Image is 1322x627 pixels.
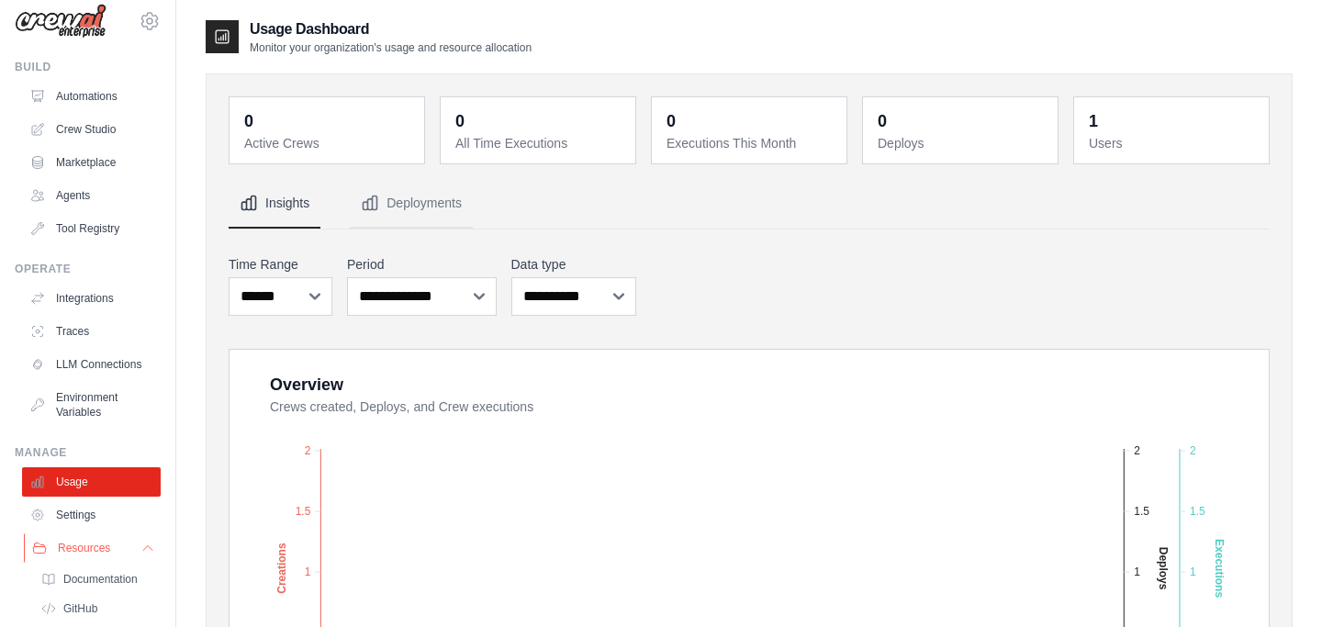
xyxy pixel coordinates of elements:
a: LLM Connections [22,350,161,379]
a: Settings [22,500,161,530]
a: Documentation [33,566,161,592]
span: Resources [58,541,110,555]
tspan: 1 [305,565,311,578]
a: Agents [22,181,161,210]
tspan: 1.5 [1134,505,1149,518]
a: Traces [22,317,161,346]
button: Deployments [350,179,473,229]
div: 0 [244,108,253,134]
text: Creations [275,543,288,594]
dt: Crews created, Deploys, and Crew executions [270,397,1247,416]
div: Manage [15,445,161,460]
p: Monitor your organization's usage and resource allocation [250,40,532,55]
div: 0 [667,108,676,134]
dt: Users [1089,134,1258,152]
dt: Executions This Month [667,134,835,152]
tspan: 1.5 [296,505,311,518]
button: Insights [229,179,320,229]
a: Integrations [22,284,161,313]
label: Time Range [229,255,332,274]
div: 0 [455,108,465,134]
h2: Usage Dashboard [250,18,532,40]
dt: Active Crews [244,134,413,152]
text: Executions [1213,539,1226,598]
tspan: 1 [1190,565,1196,578]
nav: Tabs [229,179,1270,229]
div: Overview [270,372,343,397]
label: Period [347,255,497,274]
tspan: 2 [1134,444,1140,457]
span: GitHub [63,601,97,616]
span: Documentation [63,572,138,587]
tspan: 2 [305,444,311,457]
img: Logo [15,4,106,39]
a: Automations [22,82,161,111]
dt: All Time Executions [455,134,624,152]
a: Usage [22,467,161,497]
button: Resources [24,533,162,563]
div: 0 [878,108,887,134]
text: Deploys [1157,547,1170,590]
a: Marketplace [22,148,161,177]
label: Data type [511,255,637,274]
tspan: 1.5 [1190,505,1205,518]
a: Environment Variables [22,383,161,427]
div: Build [15,60,161,74]
tspan: 1 [1134,565,1140,578]
a: Tool Registry [22,214,161,243]
a: GitHub [33,596,161,621]
a: Crew Studio [22,115,161,144]
div: 1 [1089,108,1098,134]
tspan: 2 [1190,444,1196,457]
div: Operate [15,262,161,276]
dt: Deploys [878,134,1047,152]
